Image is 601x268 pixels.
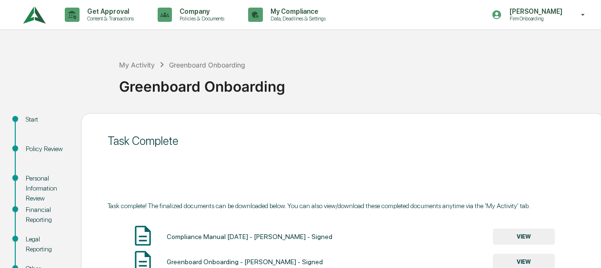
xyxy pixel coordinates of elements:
button: VIEW [493,229,555,245]
p: Policies & Documents [172,15,229,22]
p: [PERSON_NAME] [502,8,567,15]
div: My Activity [119,61,155,69]
div: Greenboard Onboarding [119,70,596,95]
p: Firm Onboarding [502,15,567,22]
div: Greenboard Onboarding [169,61,245,69]
div: Personal Information Review [26,173,66,203]
p: My Compliance [263,8,331,15]
p: Content & Transactions [80,15,139,22]
p: Get Approval [80,8,139,15]
p: Data, Deadlines & Settings [263,15,331,22]
div: Greenboard Onboarding - [PERSON_NAME] - Signed [167,258,323,266]
div: Start [26,115,66,124]
div: Task Complete [108,134,578,148]
div: Financial Reporting [26,205,66,225]
img: Document Icon [131,224,155,248]
p: Company [172,8,229,15]
div: Compliance Manual [DATE] - [PERSON_NAME] - Signed [167,233,332,240]
div: Task complete! The finalized documents can be downloaded below. You can also view/download these ... [108,202,578,210]
img: logo [23,2,46,28]
div: Legal Reporting [26,234,66,254]
div: Policy Review [26,144,66,154]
